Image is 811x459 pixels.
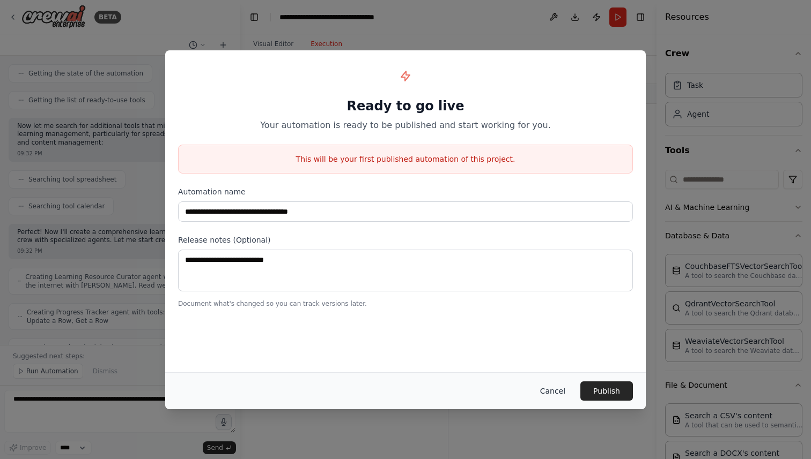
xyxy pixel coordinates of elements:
[178,97,633,115] h1: Ready to go live
[178,235,633,245] label: Release notes (Optional)
[580,381,633,401] button: Publish
[532,381,574,401] button: Cancel
[178,186,633,197] label: Automation name
[179,154,632,164] p: This will be your first published automation of this project.
[178,119,633,132] p: Your automation is ready to be published and start working for you.
[178,299,633,308] p: Document what's changed so you can track versions later.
